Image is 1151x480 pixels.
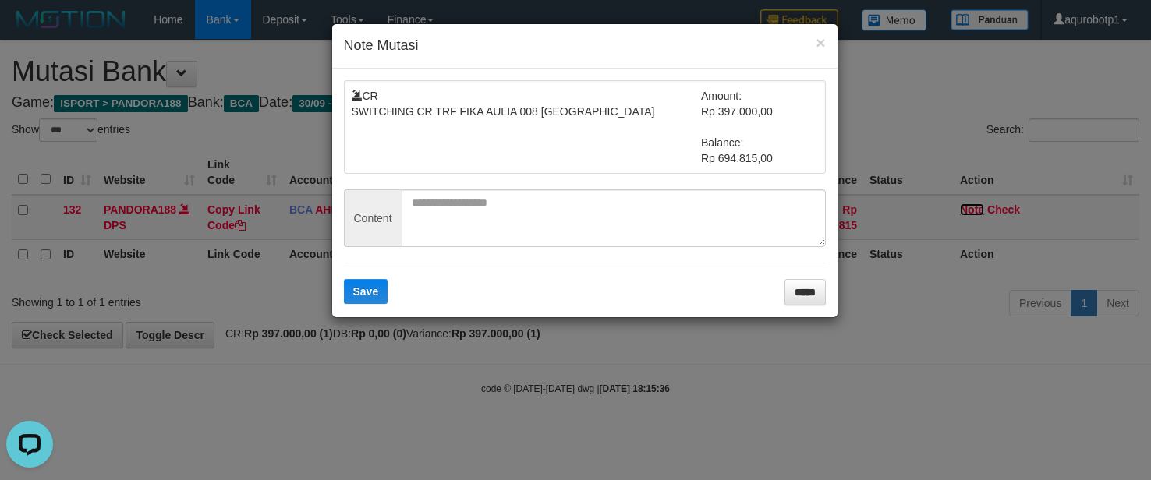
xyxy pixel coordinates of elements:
button: × [816,34,825,51]
h4: Note Mutasi [344,36,826,56]
td: Amount: Rp 397.000,00 Balance: Rp 694.815,00 [701,88,818,166]
span: Content [344,189,402,247]
span: Save [353,285,379,298]
button: Open LiveChat chat widget [6,6,53,53]
button: Save [344,279,388,304]
td: CR SWITCHING CR TRF FIKA AULIA 008 [GEOGRAPHIC_DATA] [352,88,702,166]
